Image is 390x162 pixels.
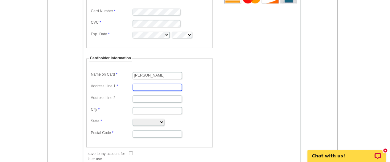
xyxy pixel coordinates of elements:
[303,143,390,162] iframe: LiveChat chat widget
[91,32,132,37] label: Exp. Date
[91,84,132,89] label: Address Line 1
[91,9,132,14] label: Card Number
[91,130,132,136] label: Postal Code
[88,151,129,162] label: save to my account for later use
[91,20,132,25] label: CVC
[91,107,132,112] label: City
[91,119,132,124] label: State
[91,72,132,77] label: Name on Card
[91,95,132,101] label: Address Line 2
[89,56,132,61] legend: Cardholder Information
